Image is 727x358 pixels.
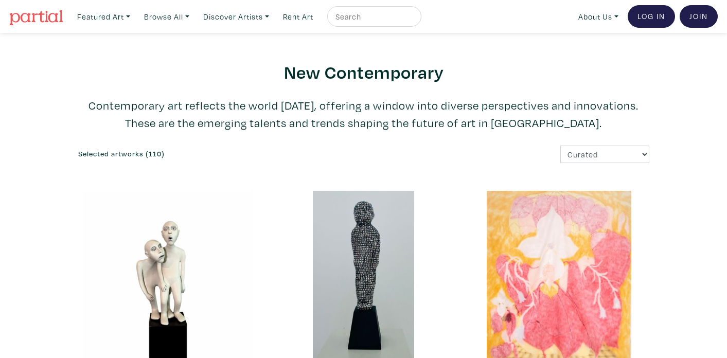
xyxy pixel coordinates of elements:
a: About Us [574,6,623,27]
a: Featured Art [73,6,135,27]
h6: Selected artworks (110) [78,150,356,158]
a: Browse All [139,6,194,27]
h2: New Contemporary [78,61,649,83]
input: Search [334,10,412,23]
a: Join [680,5,718,28]
a: Discover Artists [199,6,274,27]
p: Contemporary art reflects the world [DATE], offering a window into diverse perspectives and innov... [78,97,649,132]
a: Rent Art [278,6,318,27]
a: Log In [628,5,675,28]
